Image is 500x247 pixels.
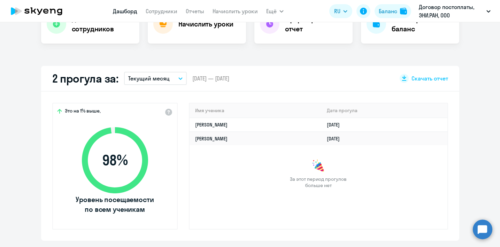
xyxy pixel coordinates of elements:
p: Договор постоплаты, ЭНИ.РАН, ООО [419,3,484,20]
a: Отчеты [186,8,204,15]
h2: 2 прогула за: [52,71,118,85]
img: congrats [311,159,325,173]
a: Начислить уроки [213,8,258,15]
p: Текущий месяц [128,74,170,83]
div: Баланс [379,7,397,15]
a: [PERSON_NAME] [195,136,228,142]
th: Имя ученика [190,103,322,118]
h4: Добавить сотрудников [72,14,134,34]
span: Ещё [266,7,277,15]
button: Текущий месяц [124,72,187,85]
a: Сотрудники [146,8,177,15]
button: RU [329,4,352,18]
a: [DATE] [327,122,345,128]
span: Это на 1% выше, [65,108,101,116]
span: За этот период прогулов больше нет [289,176,348,188]
h4: Начислить уроки [178,19,234,29]
h4: Сформировать отчет [285,14,347,34]
span: [DATE] — [DATE] [192,75,229,82]
a: [DATE] [327,136,345,142]
img: balance [400,8,407,15]
span: 98 % [75,152,155,169]
a: Дашборд [113,8,137,15]
button: Ещё [266,4,284,18]
button: Балансbalance [375,4,411,18]
button: Договор постоплаты, ЭНИ.РАН, ООО [415,3,494,20]
th: Дата прогула [321,103,447,118]
a: [PERSON_NAME] [195,122,228,128]
span: Уровень посещаемости по всем ученикам [75,195,155,214]
span: Скачать отчет [411,75,448,82]
h4: Посмотреть баланс [392,14,454,34]
span: RU [334,7,340,15]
